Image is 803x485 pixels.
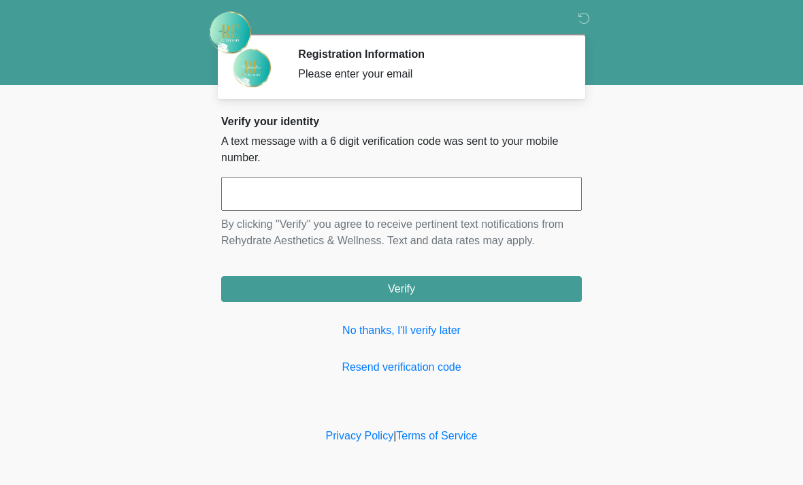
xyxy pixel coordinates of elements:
a: Privacy Policy [326,430,394,441]
a: Terms of Service [396,430,477,441]
button: Verify [221,276,582,302]
a: No thanks, I'll verify later [221,322,582,339]
p: By clicking "Verify" you agree to receive pertinent text notifications from Rehydrate Aesthetics ... [221,216,582,249]
img: Rehydrate Aesthetics & Wellness Logo [208,10,252,55]
h2: Verify your identity [221,115,582,128]
div: Please enter your email [298,66,561,82]
a: Resend verification code [221,359,582,375]
img: Agent Avatar [231,48,272,88]
a: | [393,430,396,441]
p: A text message with a 6 digit verification code was sent to your mobile number. [221,133,582,166]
